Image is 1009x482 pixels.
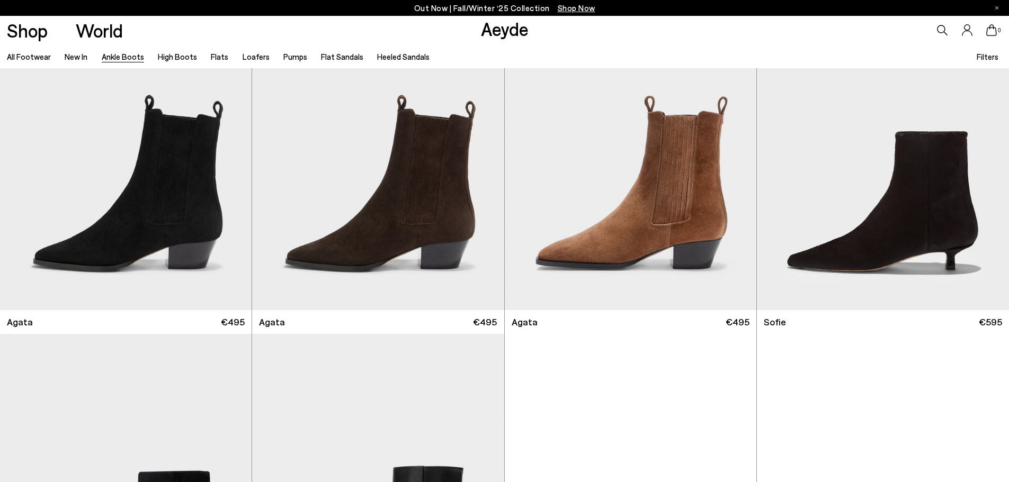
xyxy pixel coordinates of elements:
a: All Footwear [7,52,51,61]
a: Ankle Boots [102,52,144,61]
a: Sofie €595 [757,310,1009,334]
span: Navigate to /collections/new-in [558,3,595,13]
span: €495 [726,315,749,329]
a: Shop [7,21,48,40]
a: Loafers [243,52,270,61]
span: Agata [259,315,285,329]
a: Agata €495 [252,310,504,334]
p: Out Now | Fall/Winter ‘25 Collection [414,2,595,15]
a: Flat Sandals [321,52,363,61]
span: €495 [473,315,497,329]
span: €595 [979,315,1002,329]
a: 0 [986,24,997,36]
span: Sofie [764,315,786,329]
a: Heeled Sandals [377,52,430,61]
a: Flats [211,52,228,61]
a: World [76,21,123,40]
a: New In [65,52,87,61]
a: Aeyde [481,17,529,40]
span: €495 [221,315,245,329]
a: Agata €495 [505,310,756,334]
a: Pumps [283,52,307,61]
span: 0 [997,28,1002,33]
a: High Boots [158,52,197,61]
span: Agata [512,315,538,329]
span: Filters [977,52,998,61]
span: Agata [7,315,33,329]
